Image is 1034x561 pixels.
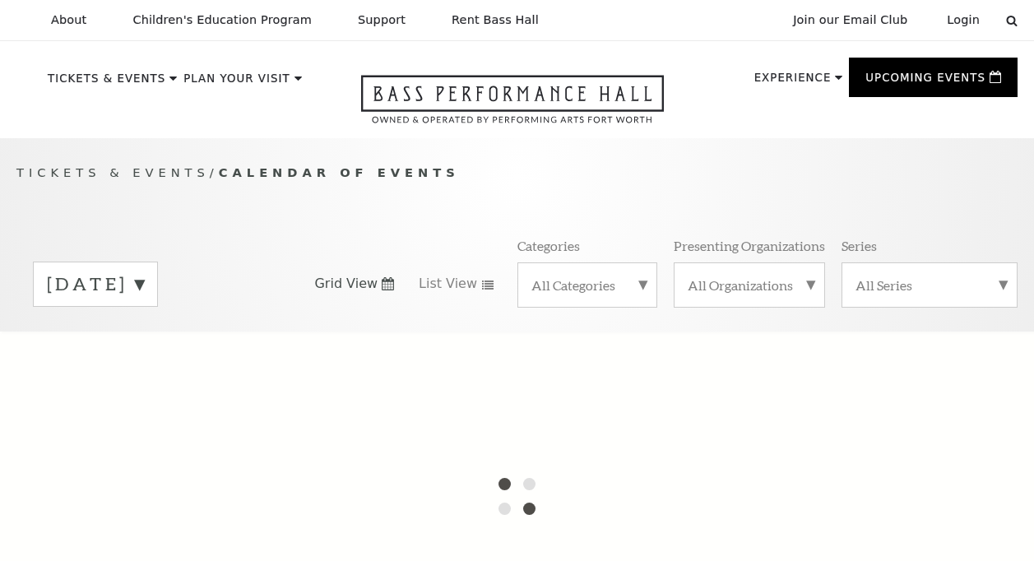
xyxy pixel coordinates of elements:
[358,13,406,27] p: Support
[314,275,378,293] span: Grid View
[531,276,644,294] label: All Categories
[517,237,580,254] p: Categories
[674,237,825,254] p: Presenting Organizations
[855,276,1004,294] label: All Series
[219,165,460,179] span: Calendar of Events
[419,275,477,293] span: List View
[16,165,210,179] span: Tickets & Events
[132,13,312,27] p: Children's Education Program
[452,13,539,27] p: Rent Bass Hall
[865,72,985,92] p: Upcoming Events
[47,271,144,297] label: [DATE]
[842,237,877,254] p: Series
[688,276,811,294] label: All Organizations
[183,73,290,93] p: Plan Your Visit
[51,13,86,27] p: About
[754,72,832,92] p: Experience
[48,73,165,93] p: Tickets & Events
[16,163,1018,183] p: /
